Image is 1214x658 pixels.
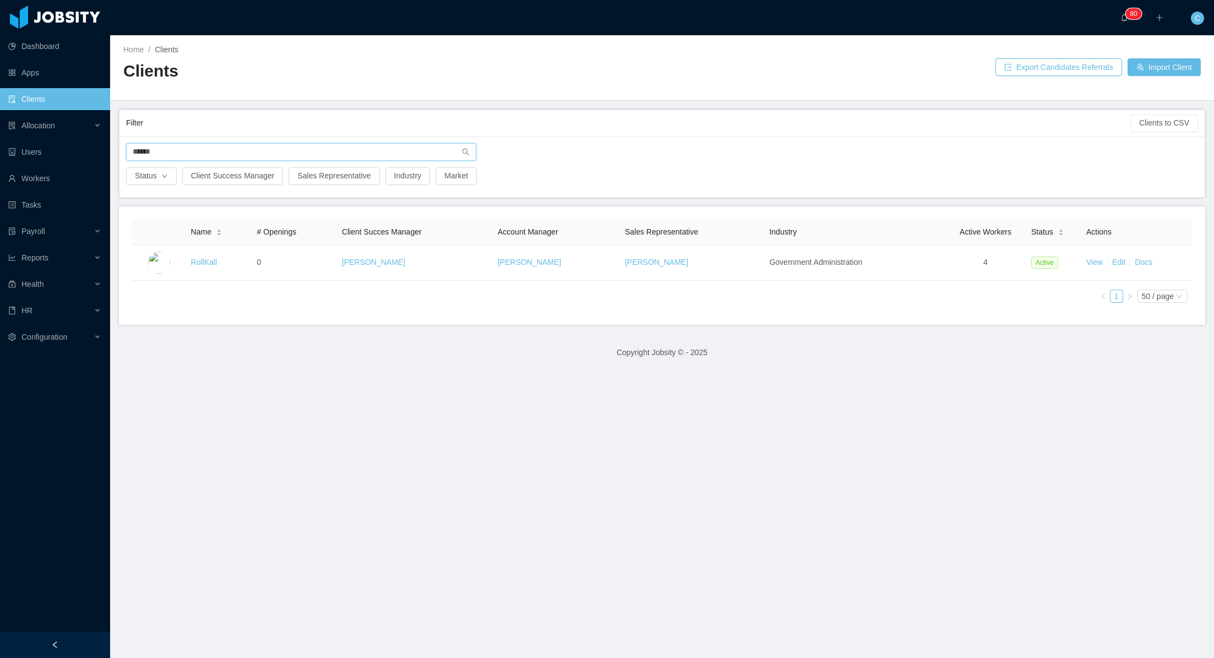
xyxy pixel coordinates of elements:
[1086,258,1103,267] a: View
[498,227,558,236] span: Account Manager
[1123,290,1136,303] li: Next Page
[21,280,43,289] span: Health
[8,62,101,84] a: icon: appstoreApps
[625,258,688,267] a: [PERSON_NAME]
[1058,227,1064,231] i: icon: caret-up
[1110,290,1123,303] li: 1
[435,167,477,185] button: Market
[216,227,222,231] i: icon: caret-up
[1176,293,1183,301] i: icon: down
[1130,8,1134,19] p: 8
[8,88,101,110] a: icon: auditClients
[1110,290,1123,302] a: 1
[123,45,144,54] a: Home
[1134,8,1137,19] p: 0
[21,306,32,315] span: HR
[1120,14,1128,21] i: icon: bell
[385,167,431,185] button: Industry
[342,227,422,236] span: Client Succes Manager
[126,167,177,185] button: Statusicon: down
[1100,293,1107,300] i: icon: left
[1058,227,1064,235] div: Sort
[960,227,1011,236] span: Active Workers
[288,167,379,185] button: Sales Representative
[148,252,170,274] img: ad7cb2c0-62bb-11e8-8a45-115fb8bb0a4f_5b0c707c5dbcf-400w.jpeg
[1031,226,1053,238] span: Status
[1130,115,1198,132] button: Clients to CSV
[191,258,217,267] a: RollKall
[1097,290,1110,303] li: Previous Page
[253,245,337,281] td: 0
[8,333,16,341] i: icon: setting
[8,307,16,314] i: icon: book
[123,60,662,83] h2: Clients
[110,334,1214,372] footer: Copyright Jobsity © - 2025
[1126,293,1133,300] i: icon: right
[8,35,101,57] a: icon: pie-chartDashboard
[21,121,55,130] span: Allocation
[257,227,297,236] span: # Openings
[216,232,222,235] i: icon: caret-down
[8,227,16,235] i: icon: file-protect
[625,227,698,236] span: Sales Representative
[1156,14,1163,21] i: icon: plus
[21,333,67,341] span: Configuration
[944,245,1027,281] td: 4
[1135,258,1152,267] a: Docs
[21,253,48,262] span: Reports
[182,167,284,185] button: Client Success Manager
[995,58,1122,76] button: icon: exportExport Candidates Referrals
[1142,290,1174,302] div: 50 / page
[769,227,797,236] span: Industry
[8,141,101,163] a: icon: robotUsers
[342,258,405,267] a: [PERSON_NAME]
[8,122,16,129] i: icon: solution
[498,258,561,267] a: [PERSON_NAME]
[8,194,101,216] a: icon: profileTasks
[8,167,101,189] a: icon: userWorkers
[1031,257,1058,269] span: Active
[1195,12,1200,25] span: C
[1112,258,1125,267] a: Edit
[148,45,150,54] span: /
[769,258,862,267] span: Government Administration
[1086,227,1112,236] span: Actions
[216,227,222,235] div: Sort
[126,113,1130,133] div: Filter
[462,148,470,156] i: icon: search
[8,254,16,262] i: icon: line-chart
[191,226,211,238] span: Name
[1128,58,1201,76] button: icon: usergroup-addImport Client
[21,227,45,236] span: Payroll
[8,280,16,288] i: icon: medicine-box
[1125,8,1141,19] sup: 80
[1058,232,1064,235] i: icon: caret-down
[155,45,178,54] span: Clients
